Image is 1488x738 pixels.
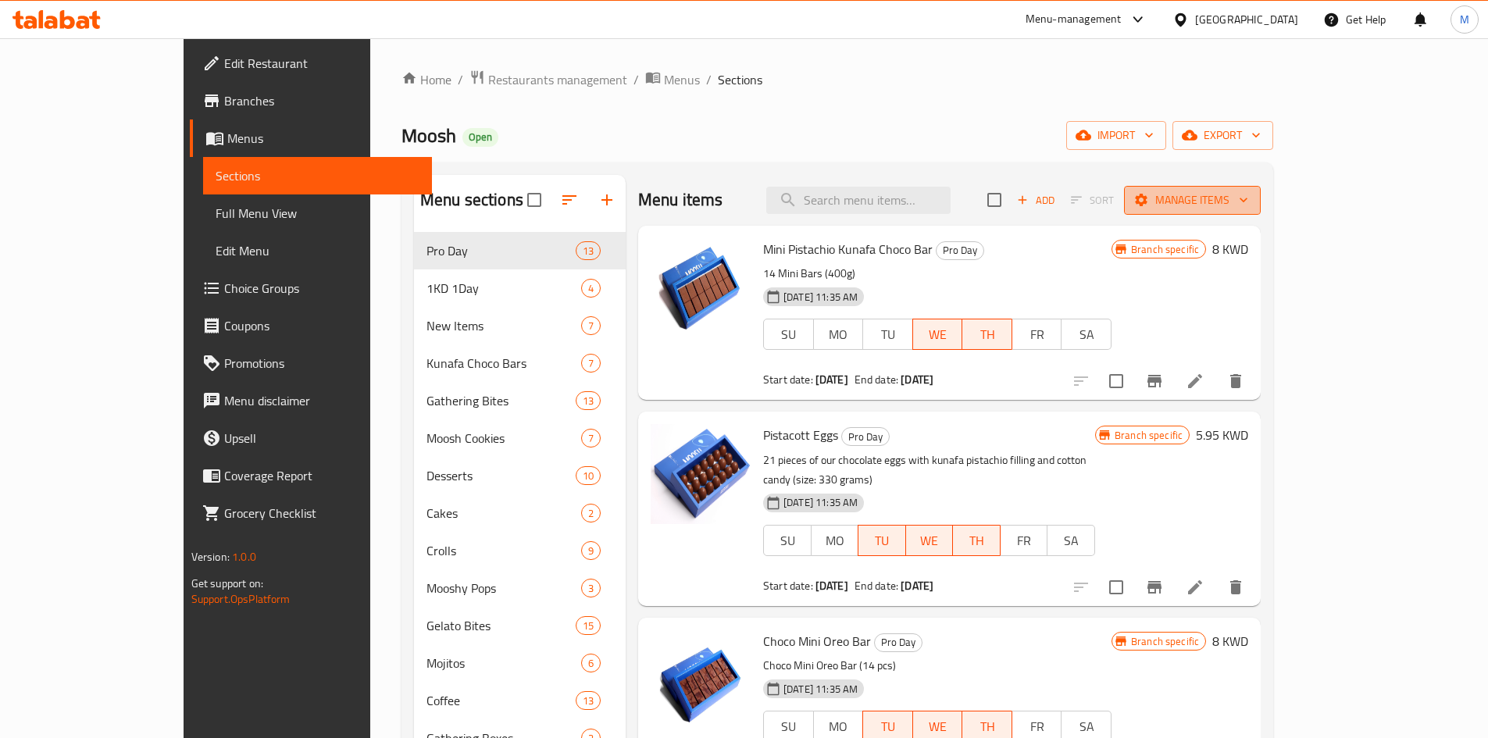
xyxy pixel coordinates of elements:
span: M [1460,11,1469,28]
span: Cakes [426,504,581,522]
span: Branch specific [1125,634,1205,649]
span: 10 [576,469,600,483]
h6: 8 KWD [1212,238,1248,260]
p: 21 pieces of our chocolate eggs with kunafa pistachio filling and cotton candy (size: 330 grams) [763,451,1095,490]
div: Pro Day [874,633,922,652]
span: FR [1019,715,1056,738]
span: Edit Menu [216,241,419,260]
div: Gathering Bites [426,391,576,410]
span: 7 [582,356,600,371]
span: Open [462,130,498,144]
span: Add [1015,191,1057,209]
a: Restaurants management [469,70,627,90]
a: Edit Restaurant [190,45,432,82]
div: Pro Day [936,241,984,260]
span: Choco Mini Oreo Bar [763,629,871,653]
button: import [1066,121,1166,150]
a: Menus [190,119,432,157]
div: Desserts10 [414,457,626,494]
span: 3 [582,581,600,596]
span: 13 [576,394,600,408]
a: Support.OpsPlatform [191,589,291,609]
span: TH [969,323,1006,346]
span: 13 [576,244,600,258]
div: Mooshy Pops3 [414,569,626,607]
nav: breadcrumb [401,70,1273,90]
span: Pistacott Eggs [763,423,838,447]
span: WE [919,715,957,738]
div: 1KD 1Day4 [414,269,626,307]
b: [DATE] [901,576,933,596]
a: Edit Menu [203,232,432,269]
span: Sort sections [551,181,588,219]
span: End date: [855,576,898,596]
button: delete [1217,569,1254,606]
button: SA [1061,319,1112,350]
button: FR [1012,319,1062,350]
a: Menus [645,70,700,90]
img: Mini Pistachio Kunafa Choco Bar [651,238,751,338]
div: Moosh Cookies [426,429,581,447]
img: Choco Mini Oreo Bar [651,630,751,730]
span: TU [865,529,900,552]
span: [DATE] 11:35 AM [777,495,864,510]
span: TH [959,529,994,552]
button: SU [763,525,812,556]
h6: 8 KWD [1212,630,1248,652]
span: Select to update [1100,365,1133,398]
div: Moosh Cookies7 [414,419,626,457]
span: 15 [576,619,600,633]
div: items [576,691,601,710]
a: Coverage Report [190,457,432,494]
div: [GEOGRAPHIC_DATA] [1195,11,1298,28]
span: Full Menu View [216,204,419,223]
span: Restaurants management [488,70,627,89]
span: TH [969,715,1006,738]
a: Full Menu View [203,194,432,232]
div: items [576,241,601,260]
button: SA [1047,525,1095,556]
div: items [581,279,601,298]
span: Mooshy Pops [426,579,581,597]
div: items [581,429,601,447]
span: Pro Day [842,428,889,446]
div: Mojitos [426,654,581,672]
span: Gelato Bites [426,616,576,635]
span: FR [1007,529,1042,552]
div: Mojitos6 [414,644,626,682]
span: Select all sections [518,184,551,216]
span: Kunafa Choco Bars [426,354,581,373]
span: Moosh [401,118,456,153]
span: 6 [582,656,600,671]
button: Branch-specific-item [1136,569,1173,606]
button: MO [811,525,859,556]
div: items [581,579,601,597]
span: [DATE] 11:35 AM [777,290,864,305]
button: Add section [588,181,626,219]
span: MO [818,529,853,552]
span: Version: [191,547,230,567]
span: Pro Day [875,633,922,651]
div: Gelato Bites15 [414,607,626,644]
a: Choice Groups [190,269,432,307]
span: Start date: [763,576,813,596]
span: SA [1068,715,1105,738]
li: / [633,70,639,89]
a: Edit menu item [1186,578,1204,597]
span: Sections [216,166,419,185]
button: SU [763,319,814,350]
b: [DATE] [901,369,933,390]
a: Grocery Checklist [190,494,432,532]
span: Menus [227,129,419,148]
span: Coffee [426,691,576,710]
span: Pro Day [426,241,576,260]
a: Coupons [190,307,432,344]
span: End date: [855,369,898,390]
div: 1KD 1Day [426,279,581,298]
span: Grocery Checklist [224,504,419,522]
span: Add item [1011,188,1061,212]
